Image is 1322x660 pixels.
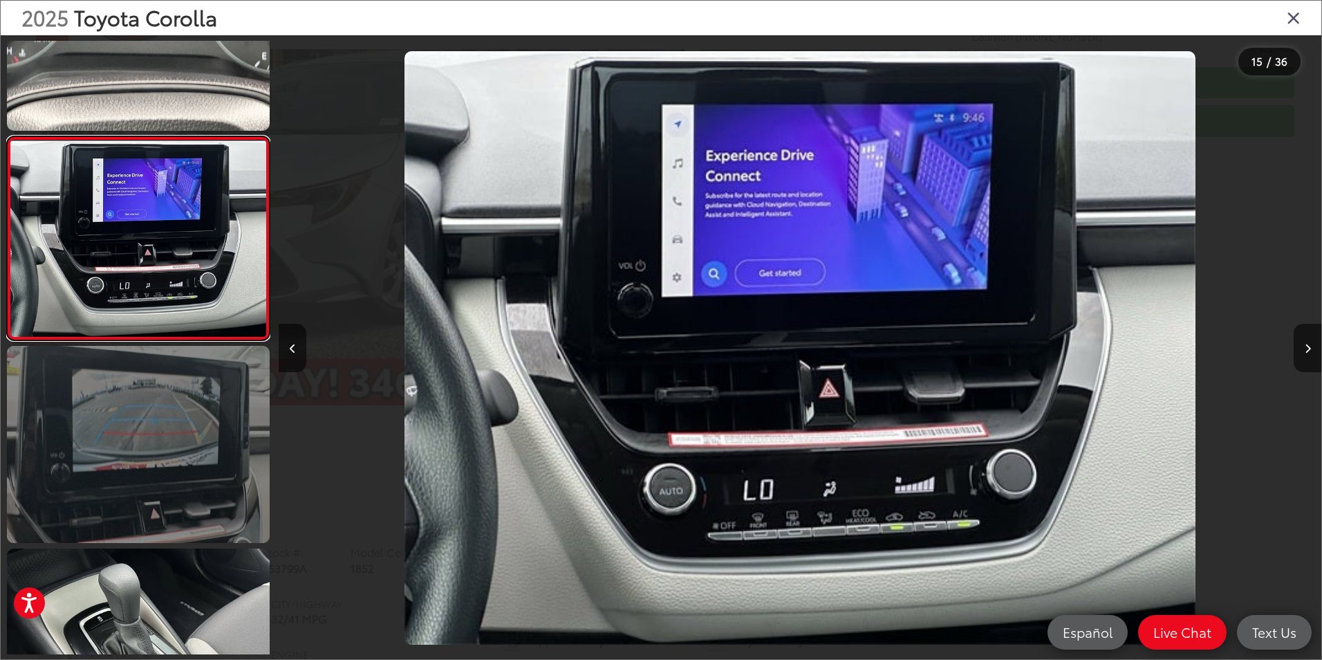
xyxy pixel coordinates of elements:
span: / [1265,57,1272,66]
button: Previous image [279,324,306,372]
span: Text Us [1245,623,1303,641]
span: Live Chat [1146,623,1218,641]
button: Next image [1294,324,1321,372]
img: 2025 Toyota Corolla LE [8,140,268,336]
i: Close gallery [1287,8,1301,26]
span: 36 [1275,53,1287,68]
span: Toyota Corolla [74,2,217,32]
a: Live Chat [1138,615,1227,650]
img: 2025 Toyota Corolla LE [404,51,1196,645]
a: Español [1048,615,1128,650]
span: 15 [1251,53,1263,68]
div: 2025 Toyota Corolla LE 14 [279,51,1321,645]
span: 2025 [21,2,68,32]
a: Text Us [1237,615,1312,650]
span: Español [1056,623,1119,641]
